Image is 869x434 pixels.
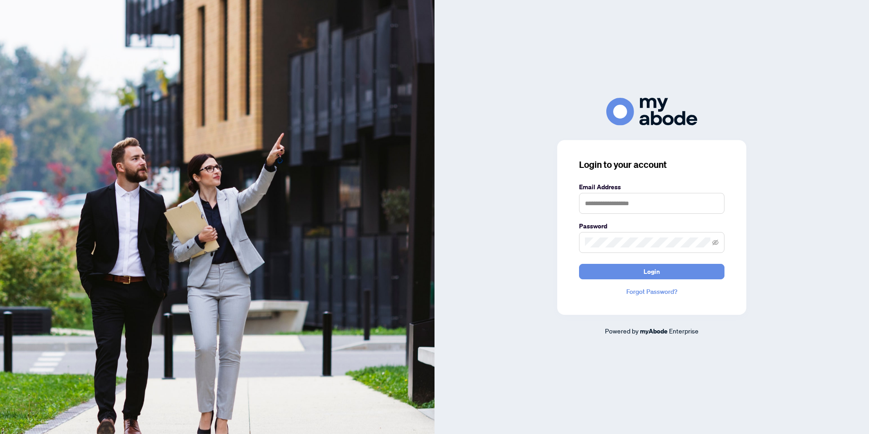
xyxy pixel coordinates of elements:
span: Login [644,264,660,279]
h3: Login to your account [579,158,724,171]
span: Enterprise [669,327,699,335]
a: Forgot Password? [579,287,724,297]
label: Password [579,221,724,231]
img: ma-logo [606,98,697,126]
a: myAbode [640,326,668,336]
span: eye-invisible [712,239,719,246]
button: Login [579,264,724,279]
span: Powered by [605,327,639,335]
label: Email Address [579,182,724,192]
